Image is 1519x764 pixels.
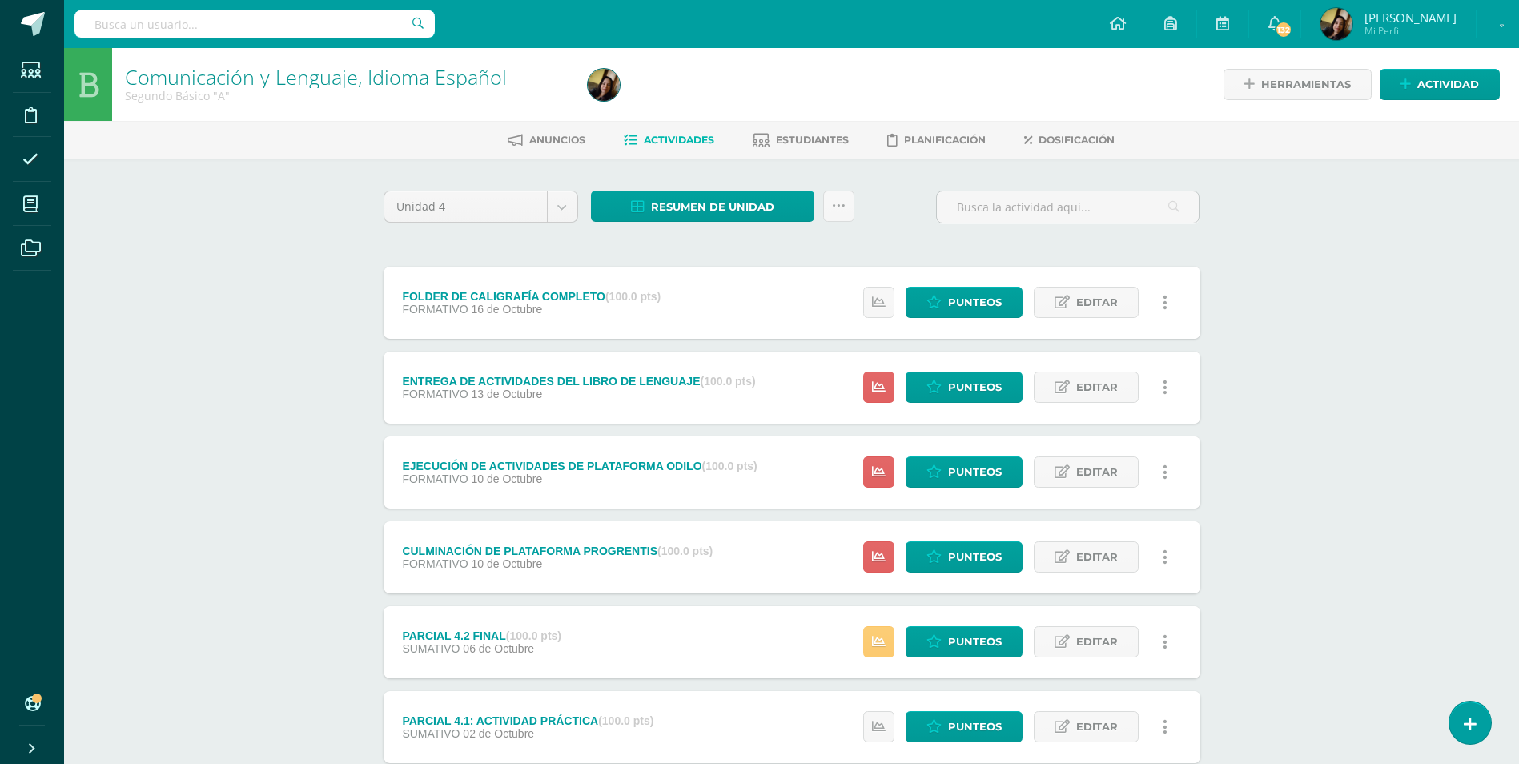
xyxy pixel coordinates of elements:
[506,629,561,642] strong: (100.0 pts)
[125,66,569,88] h1: Comunicación y Lenguaje, Idioma Español
[904,134,986,146] span: Planificación
[1039,134,1115,146] span: Dosificación
[906,541,1023,573] a: Punteos
[1364,24,1457,38] span: Mi Perfil
[651,192,774,222] span: Resumen de unidad
[471,303,542,316] span: 16 de Octubre
[887,127,986,153] a: Planificación
[402,727,460,740] span: SUMATIVO
[508,127,585,153] a: Anuncios
[402,642,460,655] span: SUMATIVO
[463,642,534,655] span: 06 de Octubre
[125,63,507,90] a: Comunicación y Lenguaje, Idioma Español
[605,290,661,303] strong: (100.0 pts)
[402,472,468,485] span: FORMATIVO
[396,191,535,222] span: Unidad 4
[948,627,1002,657] span: Punteos
[1076,372,1118,402] span: Editar
[700,375,755,388] strong: (100.0 pts)
[948,372,1002,402] span: Punteos
[624,127,714,153] a: Actividades
[657,545,713,557] strong: (100.0 pts)
[402,303,468,316] span: FORMATIVO
[74,10,435,38] input: Busca un usuario...
[1076,542,1118,572] span: Editar
[402,557,468,570] span: FORMATIVO
[937,191,1199,223] input: Busca la actividad aquí...
[1024,127,1115,153] a: Dosificación
[384,191,577,222] a: Unidad 4
[471,388,542,400] span: 13 de Octubre
[402,290,661,303] div: FOLDER DE CALIGRAFÍA COMPLETO
[1417,70,1479,99] span: Actividad
[1076,288,1118,317] span: Editar
[529,134,585,146] span: Anuncios
[644,134,714,146] span: Actividades
[598,714,653,727] strong: (100.0 pts)
[1261,70,1351,99] span: Herramientas
[402,388,468,400] span: FORMATIVO
[1320,8,1352,40] img: d3caccddea3211bd5a70dad108ead3bc.png
[463,727,534,740] span: 02 de Octubre
[1224,69,1372,100] a: Herramientas
[1364,10,1457,26] span: [PERSON_NAME]
[588,69,620,101] img: d3caccddea3211bd5a70dad108ead3bc.png
[125,88,569,103] div: Segundo Básico 'A'
[1076,627,1118,657] span: Editar
[471,557,542,570] span: 10 de Octubre
[1076,457,1118,487] span: Editar
[948,712,1002,742] span: Punteos
[1275,21,1292,38] span: 132
[906,456,1023,488] a: Punteos
[402,714,653,727] div: PARCIAL 4.1: ACTIVIDAD PRÁCTICA
[906,287,1023,318] a: Punteos
[753,127,849,153] a: Estudiantes
[776,134,849,146] span: Estudiantes
[471,472,542,485] span: 10 de Octubre
[402,629,561,642] div: PARCIAL 4.2 FINAL
[1076,712,1118,742] span: Editar
[702,460,757,472] strong: (100.0 pts)
[948,457,1002,487] span: Punteos
[402,460,757,472] div: EJECUCIÓN DE ACTIVIDADES DE PLATAFORMA ODILO
[948,288,1002,317] span: Punteos
[906,626,1023,657] a: Punteos
[402,375,755,388] div: ENTREGA DE ACTIVIDADES DEL LIBRO DE LENGUAJE
[906,372,1023,403] a: Punteos
[906,711,1023,742] a: Punteos
[402,545,713,557] div: CULMINACIÓN DE PLATAFORMA PROGRENTIS
[591,191,814,222] a: Resumen de unidad
[948,542,1002,572] span: Punteos
[1380,69,1500,100] a: Actividad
